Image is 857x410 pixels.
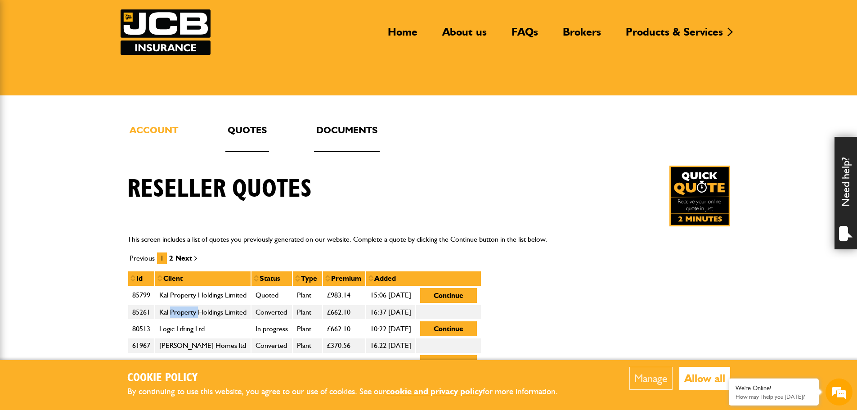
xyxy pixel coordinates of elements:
td: £370.56 [323,338,366,353]
td: Logic Lifting Ltd [155,320,251,338]
h2: Cookie Policy [127,371,573,385]
img: JCB Insurance Services logo [121,9,211,55]
th: Type [292,271,323,286]
p: By continuing to use this website, you agree to our use of cookies. See our for more information. [127,385,573,399]
th: Client [155,271,251,286]
td: Plant [292,286,323,305]
li: Previous [130,252,155,264]
a: Products & Services [619,25,730,46]
td: Getaquote Limited [155,353,251,372]
td: 16:22 [DATE] [366,338,416,353]
td: £662.10 [323,305,366,320]
td: 85799 [128,286,155,305]
input: Enter your last name [12,83,164,103]
td: 10:22 [DATE] [366,320,416,338]
a: 2 [169,254,173,262]
a: Brokers [556,25,608,46]
td: Plant [292,305,323,320]
td: Quoted [251,286,292,305]
a: JCB Insurance Services [121,9,211,55]
td: 80513 [128,320,155,338]
td: In progress [251,320,292,338]
th: Id [128,271,155,286]
td: Converted [251,338,292,353]
img: d_20077148190_company_1631870298795_20077148190 [15,50,38,63]
span: 1 [157,252,167,264]
td: Quoted [251,353,292,372]
td: 15:08 [DATE] [366,353,416,372]
div: We're Online! [736,384,812,392]
button: Manage [629,367,673,390]
em: Start Chat [122,277,163,289]
td: Kal Property Holdings Limited [155,305,251,320]
a: Account [127,122,180,152]
td: 58340 [128,353,155,372]
td: £662.10 [323,320,366,338]
td: 15:06 [DATE] [366,286,416,305]
td: £550.32 [323,353,366,372]
td: 61967 [128,338,155,353]
input: Enter your email address [12,110,164,130]
td: Plant [292,338,323,353]
a: Quotes [225,122,269,152]
a: Next [175,254,192,262]
td: 85261 [128,305,155,320]
td: Plant [292,353,323,372]
td: Plant [292,320,323,338]
h1: Reseller quotes [127,174,312,204]
a: FAQs [505,25,545,46]
td: [PERSON_NAME] Homes ltd [155,338,251,353]
td: £983.14 [323,286,366,305]
a: Home [381,25,424,46]
th: Status [251,271,292,286]
p: How may I help you today? [736,393,812,400]
button: Allow all [679,367,730,390]
div: Need help? [835,137,857,249]
div: Minimize live chat window [148,5,169,26]
a: Documents [314,122,380,152]
button: Continue [420,321,477,336]
td: 16:37 [DATE] [366,305,416,320]
a: Get your insurance quote in just 2-minutes [669,166,730,226]
input: Enter your phone number [12,136,164,156]
th: Premium [323,271,366,286]
td: Converted [251,305,292,320]
button: Continue [420,288,477,303]
div: Chat with us now [47,50,151,62]
img: Quick Quote [669,166,730,226]
a: cookie and privacy policy [386,386,483,396]
td: Kal Property Holdings Limited [155,286,251,305]
th: Added [366,271,481,286]
textarea: Type your message and hit 'Enter' [12,163,164,270]
button: Continue [420,355,477,370]
a: Last page [194,256,202,261]
p: This screen includes a list of quotes you previously generated on our website. Complete a quote b... [127,234,730,245]
a: About us [435,25,494,46]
